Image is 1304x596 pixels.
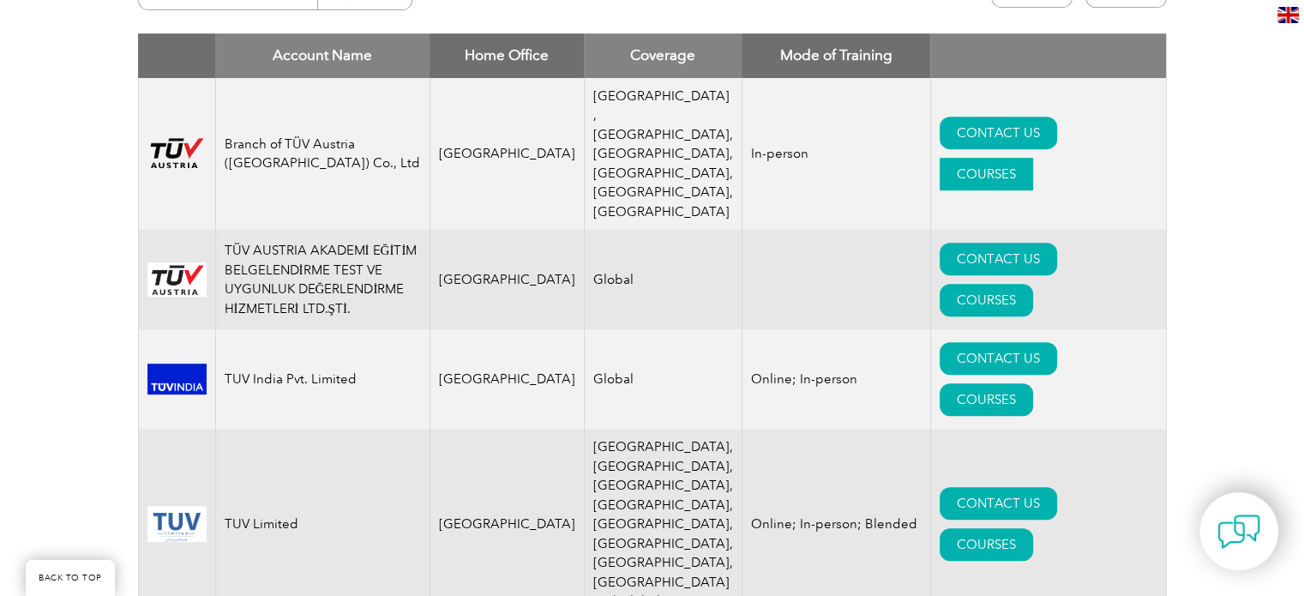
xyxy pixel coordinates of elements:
td: Branch of TÜV Austria ([GEOGRAPHIC_DATA]) Co., Ltd [215,78,430,231]
img: en [1277,7,1299,23]
td: [GEOGRAPHIC_DATA] [430,78,584,231]
img: 0c4c6054-7721-ef11-840a-00224810d014-logo.png [147,506,207,542]
td: Global [584,329,742,429]
td: [GEOGRAPHIC_DATA] [430,329,584,429]
a: COURSES [940,383,1033,416]
td: In-person [742,78,930,231]
td: [GEOGRAPHIC_DATA] ,[GEOGRAPHIC_DATA], [GEOGRAPHIC_DATA], [GEOGRAPHIC_DATA], [GEOGRAPHIC_DATA], [G... [584,78,742,231]
img: contact-chat.png [1217,510,1260,553]
a: COURSES [940,158,1033,190]
img: cdaf935f-6ff2-ef11-be21-002248955c5a-logo.png [147,364,207,394]
th: Account Name: activate to sort column descending [215,33,430,78]
th: Home Office: activate to sort column ascending [430,33,584,78]
a: CONTACT US [940,487,1057,520]
a: COURSES [940,528,1033,561]
th: Coverage: activate to sort column ascending [584,33,742,78]
td: TUV India Pvt. Limited [215,329,430,429]
td: [GEOGRAPHIC_DATA] [430,230,584,329]
img: 6cd35cc7-366f-eb11-a812-002248153038-logo.png [147,262,207,297]
th: Mode of Training: activate to sort column ascending [742,33,930,78]
td: Global [584,230,742,329]
img: ad2ea39e-148b-ed11-81ac-0022481565fd-logo.png [147,137,207,170]
a: CONTACT US [940,342,1057,375]
td: Online; In-person [742,329,930,429]
a: BACK TO TOP [26,560,115,596]
a: COURSES [940,284,1033,316]
a: CONTACT US [940,243,1057,275]
td: TÜV AUSTRIA AKADEMİ EĞİTİM BELGELENDİRME TEST VE UYGUNLUK DEĞERLENDİRME HİZMETLERİ LTD.ŞTİ. [215,230,430,329]
a: CONTACT US [940,117,1057,149]
th: : activate to sort column ascending [930,33,1166,78]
